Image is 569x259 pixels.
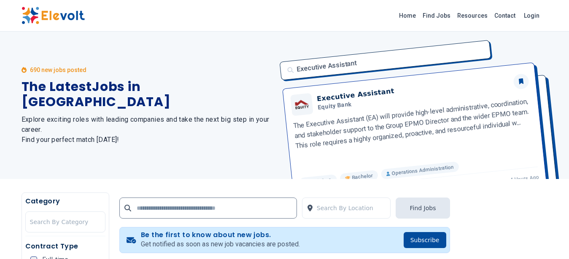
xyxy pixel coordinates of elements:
[396,198,450,219] button: Find Jobs
[25,196,105,206] h5: Category
[404,232,446,248] button: Subscribe
[22,7,85,24] img: Elevolt
[25,241,105,251] h5: Contract Type
[141,239,300,249] p: Get notified as soon as new job vacancies are posted.
[454,9,491,22] a: Resources
[491,9,519,22] a: Contact
[22,115,275,145] h2: Explore exciting roles with leading companies and take the next big step in your career. Find you...
[527,219,569,259] iframe: Chat Widget
[22,79,275,109] h1: The Latest Jobs in [GEOGRAPHIC_DATA]
[419,9,454,22] a: Find Jobs
[519,7,545,24] a: Login
[141,231,300,239] h4: Be the first to know about new jobs.
[30,66,86,74] p: 690 new jobs posted
[396,9,419,22] a: Home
